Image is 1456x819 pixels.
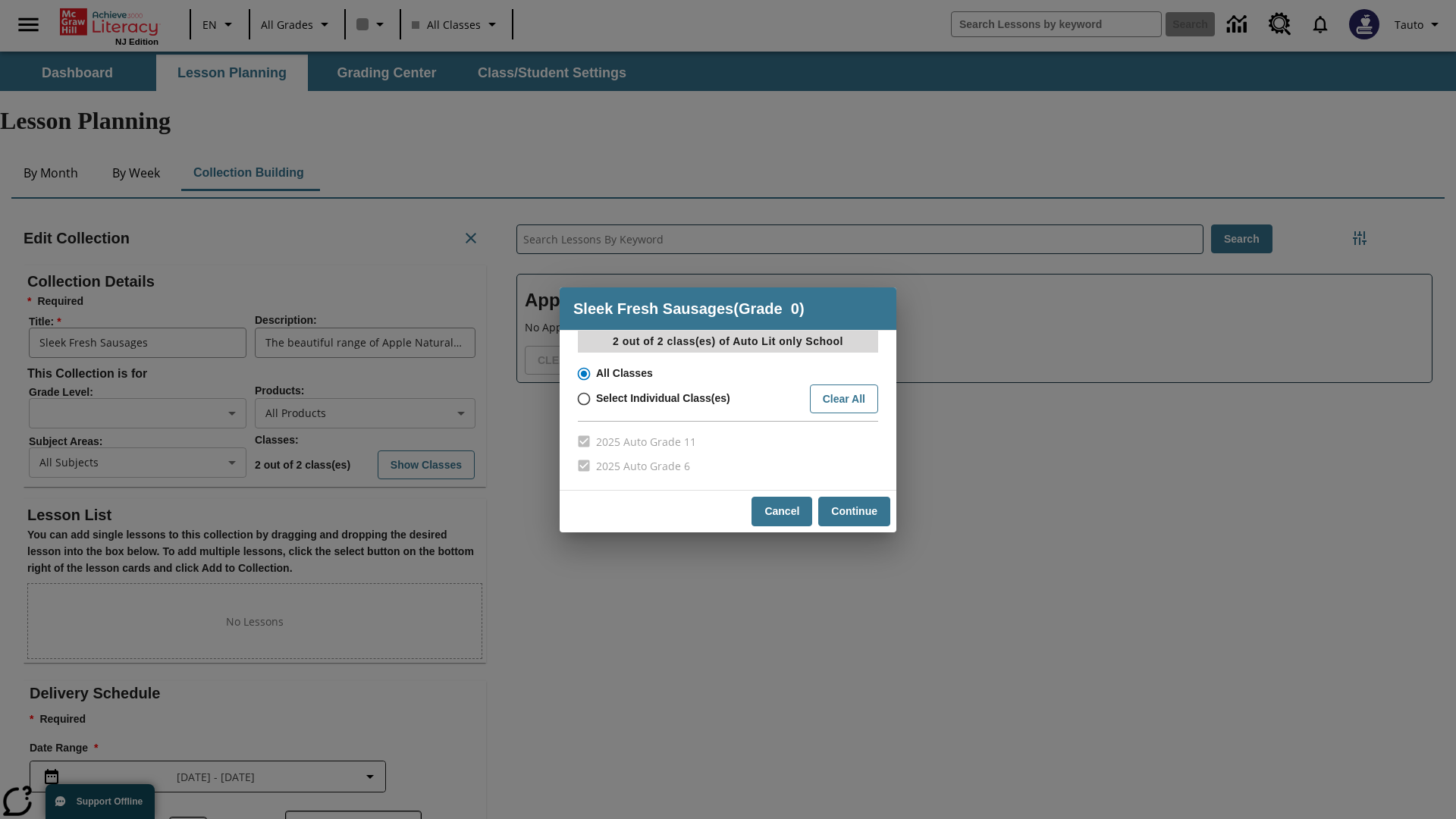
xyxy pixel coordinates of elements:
[810,384,878,414] button: Clear All
[596,434,696,450] span: 2025 Auto Grade 11
[560,287,896,330] h2: Sleek Fresh Sausages ( Grade 0 )
[752,497,812,526] button: Cancel
[578,331,878,353] p: 2 out of 2 class(es) of Auto Lit only School
[596,391,730,406] span: Select Individual Class(es)
[818,497,890,526] button: Continue
[596,366,653,381] span: All Classes
[596,458,690,474] span: 2025 Auto Grade 6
